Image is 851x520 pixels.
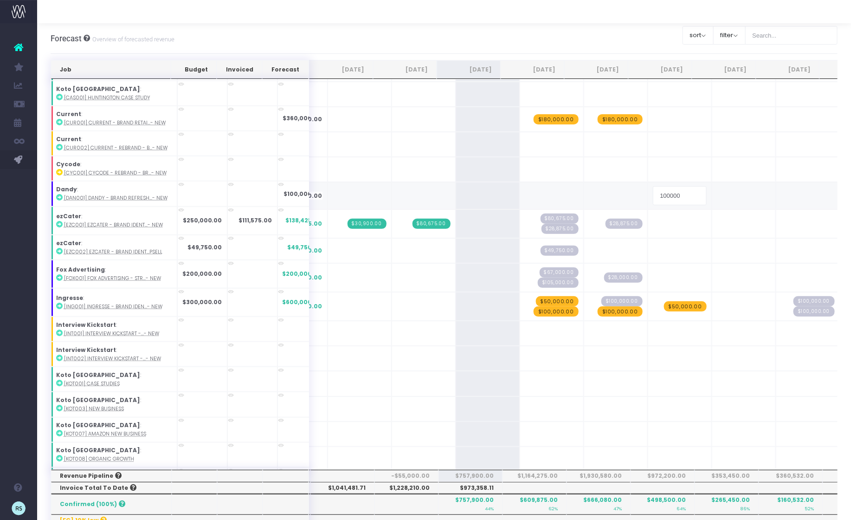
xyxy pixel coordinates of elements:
[536,296,579,306] span: wayahead Revenue Forecast Item
[664,301,707,312] span: wayahead Revenue Forecast Item
[283,298,322,306] span: $600,000.00
[56,212,81,220] strong: ezCater
[374,482,438,494] th: $1,228,210.00
[695,494,759,514] th: $265,450.00
[503,494,567,514] th: $609,875.00
[51,235,177,260] td: :
[64,431,146,438] abbr: [KOT007] Amazon New Business
[541,214,579,224] span: Streamtime Draft Invoice: null – [EZC001] ezCater - Brand Identity - Brand - New
[51,494,172,514] th: Confirmed (100%)
[756,60,819,79] th: Jan 26: activate to sort column ascending
[51,470,172,482] th: Revenue Pipeline
[64,330,159,337] abbr: [INT001] Interview Kickstart - Uplevel Rebrand & Rollout - Brand - New
[64,248,162,255] abbr: [EZC002] ezCater - Brand Identity - Brand - Upsell
[541,246,579,256] span: Streamtime Draft Invoice: null – [EZC002] ezCater - Brand Identity - Brand - Upsell
[348,219,387,229] span: Streamtime Invoice: 305 – [EZC001] ezCater - Brand Identity - Brand - New
[485,504,494,512] small: 44%
[51,342,177,367] td: :
[713,26,746,45] button: filter
[51,156,177,181] td: :
[740,504,750,512] small: 86%
[51,34,82,43] span: Forecast
[56,346,116,354] strong: Interview Kickstart
[187,243,222,251] strong: $49,750.00
[548,504,558,512] small: 62%
[288,243,322,252] span: $49,750.00
[598,306,643,317] span: wayahead Revenue Forecast Item
[56,185,77,193] strong: Dandy
[51,181,177,206] td: :
[759,494,823,514] th: $160,532.00
[64,380,120,387] abbr: [KOT001] Case Studies
[51,482,172,494] th: Invoice Total To Date
[542,224,579,234] span: Streamtime Draft Invoice: null – [EZC001] ezCater - Brand Identity - Brand - New
[613,504,622,512] small: 47%
[64,303,162,310] abbr: [ING001] Ingresse - Brand Identity - Brand - New
[310,482,374,494] th: $1,041,481.71
[64,275,161,282] abbr: [FOX001] Fox Advertising - Strategy & Architecture - Brand - New
[64,221,163,228] abbr: [EZC001] ezCater - Brand Identity - Brand - New
[56,371,140,379] strong: Koto [GEOGRAPHIC_DATA]
[567,494,631,514] th: $666,080.00
[51,60,171,79] th: Job: activate to sort column ascending
[284,190,322,198] span: $100,000.00
[438,470,503,482] th: $757,900.00
[12,501,26,515] img: images/default_profile_image.png
[631,470,695,482] th: $972,200.00
[64,195,168,201] abbr: [DAN001] Dandy - Brand Refresh & Subbrand ID - Brand - New
[283,270,322,278] span: $200,000.00
[628,60,692,79] th: Nov 25: activate to sort column ascending
[374,470,438,482] th: -$55,000.00
[283,114,322,123] span: $360,000.00
[64,119,166,126] abbr: [CUR001] Current - Brand Retainer - Brand - New
[538,278,579,288] span: Streamtime Draft Invoice: null – [FOX001] Fox Advertising - Strategy & Architecture - Brand - New
[51,81,177,106] td: :
[793,296,835,306] span: Streamtime Draft Invoice: null – Ingresse Brand Identity - Part 2
[182,298,222,306] strong: $300,000.00
[262,60,308,79] th: Forecast
[286,216,322,225] span: $138,425.00
[56,266,105,273] strong: Fox Advertising
[56,447,140,455] strong: Koto [GEOGRAPHIC_DATA]
[183,216,222,224] strong: $250,000.00
[64,144,168,151] abbr: [CUR002] Current - Rebrand - Brand - New
[567,470,631,482] th: $1,930,580.00
[631,494,695,514] th: $498,500.00
[56,160,80,168] strong: Cycode
[501,60,564,79] th: Sep 25: activate to sort column ascending
[51,207,177,235] td: :
[598,114,643,124] span: wayahead Revenue Forecast Item
[51,442,177,468] td: :
[534,114,579,124] span: wayahead Revenue Forecast Item
[56,396,140,404] strong: Koto [GEOGRAPHIC_DATA]
[171,60,217,79] th: Budget
[503,470,567,482] th: $1,164,275.00
[51,131,177,156] td: :
[805,504,814,512] small: 52%
[64,456,134,463] abbr: [KOT008] Organic Growth
[56,422,140,429] strong: Koto [GEOGRAPHIC_DATA]
[51,417,177,442] td: :
[64,94,150,101] abbr: [CAS001] Huntington Case Study
[683,26,714,45] button: sort
[51,317,177,342] td: :
[64,405,124,412] abbr: [KOT003] New Business
[182,270,222,278] strong: $200,000.00
[373,60,437,79] th: Jul 25: activate to sort column ascending
[239,216,272,224] strong: $111,575.00
[64,355,161,362] abbr: [INT002] Interview Kickstart - Uplevel Website - Digital - New
[56,135,81,143] strong: Current
[56,85,140,93] strong: Koto [GEOGRAPHIC_DATA]
[51,468,177,493] td: :
[217,60,262,79] th: Invoiced
[51,260,177,288] td: :
[564,60,628,79] th: Oct 25: activate to sort column ascending
[601,296,643,306] span: Streamtime Draft Invoice: null – Ingresse Brand Identity - Part 1
[51,367,177,392] td: :
[793,306,835,317] span: Streamtime Draft Invoice: null – Ingresse Brand Identity - Part 3
[695,470,759,482] th: $353,450.00
[56,321,116,329] strong: Interview Kickstart
[56,239,81,247] strong: ezCater
[540,267,579,278] span: Streamtime Draft Invoice: null – [FOX001] Fox Advertising - Strategy & Architecture - Brand - New
[51,392,177,417] td: :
